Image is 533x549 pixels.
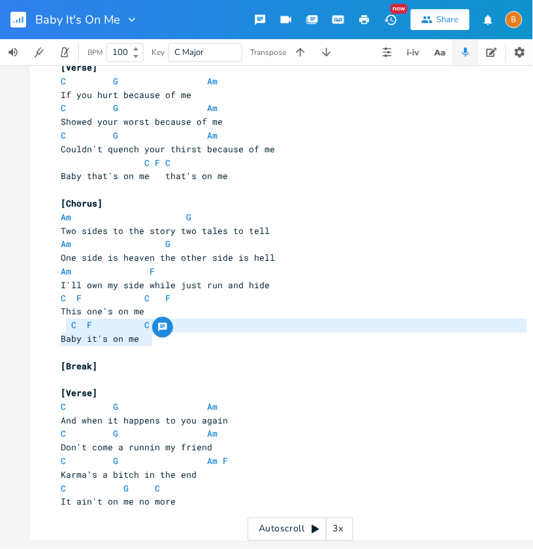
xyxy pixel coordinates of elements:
button: Share [411,9,470,30]
span: C [61,456,66,467]
span: C [61,102,66,114]
span: If you hurt because of me [61,89,191,101]
span: Am [61,238,71,250]
span: This one's on me [61,306,144,318]
span: [Verse] [61,61,97,73]
span: I'll own my side while just run and hide [61,279,270,291]
span: C [61,428,66,440]
span: Baby it's on me [61,333,139,345]
span: Don't come a runnin my friend [61,442,212,454]
span: One side is heaven the other side is hell [61,252,275,263]
span: G [113,428,118,440]
span: F [223,456,228,467]
span: C [144,157,150,169]
button: B [506,5,523,35]
span: Two sides to the story two tales to tell [61,225,270,237]
div: Brian Lawley [506,11,523,28]
span: C [61,293,66,305]
span: [Chorus] [61,197,103,209]
span: Am [207,428,218,440]
span: C [155,483,160,495]
span: Am [207,102,218,114]
span: C [61,483,66,495]
span: Am [207,75,218,87]
span: [Verse] [61,388,97,399]
span: C Major [174,46,204,58]
button: New [378,8,404,31]
span: G [186,211,191,223]
span: G [113,102,118,114]
span: Am [61,211,71,223]
span: Am [61,265,71,277]
div: 3x [327,518,350,541]
div: Autoscroll [248,518,353,541]
span: F [155,157,160,169]
span: Baby It's On Me [35,14,120,25]
div: BPM [88,49,103,56]
span: C [144,320,150,331]
span: [Break] [61,361,97,373]
span: Couldn't quench your thirst because of me [61,143,275,155]
span: G [123,483,129,495]
div: Transpose [250,48,286,56]
div: Key [152,48,165,56]
span: Showed your worst because of me [61,116,223,127]
span: F [87,320,92,331]
span: Karma's a bitch in the end [61,469,197,481]
span: And when it happens to you again [61,415,228,427]
span: F [150,265,155,277]
span: Am [207,401,218,413]
span: G [165,238,170,250]
div: Share [437,14,459,25]
span: C [144,293,150,305]
span: G [113,456,118,467]
span: F [76,293,82,305]
span: Baby that's on me that's on me [61,170,228,182]
span: G [113,75,118,87]
span: C [165,157,170,169]
span: F [165,293,170,305]
span: It ain't on me no more [61,496,176,508]
span: Am [207,456,218,467]
span: Am [207,129,218,141]
span: G [113,401,118,413]
span: G [113,129,118,141]
span: C [61,401,66,413]
span: C [61,129,66,141]
span: C [71,320,76,331]
span: C [61,75,66,87]
div: New [391,4,408,14]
